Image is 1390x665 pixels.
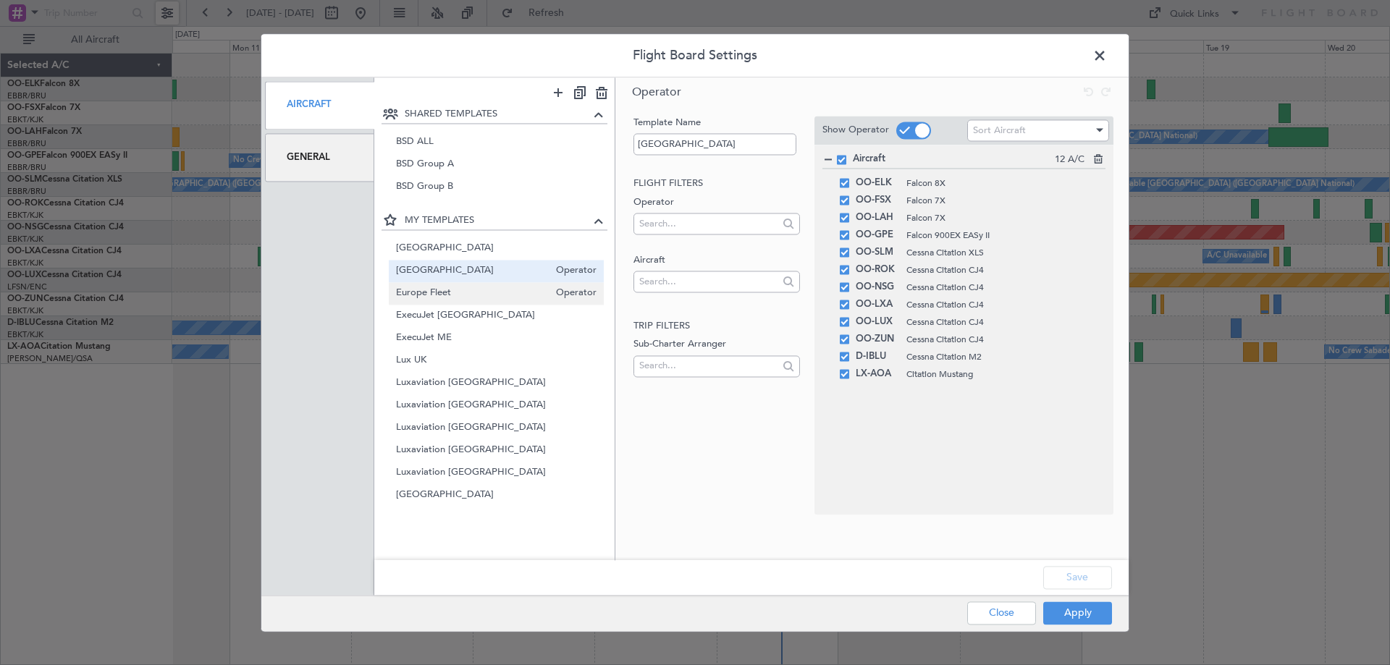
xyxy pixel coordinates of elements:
[396,135,597,150] span: BSD ALL
[633,195,799,210] label: Operator
[853,152,1055,166] span: Aircraft
[856,331,899,348] span: OO-ZUN
[633,319,799,334] h2: Trip filters
[856,174,899,192] span: OO-ELK
[633,253,799,268] label: Aircraft
[549,263,597,279] span: Operator
[639,213,778,234] input: Search...
[639,355,778,377] input: Search...
[265,81,374,130] div: Aircraft
[396,376,597,391] span: Luxaviation [GEOGRAPHIC_DATA]
[856,348,899,365] span: D-IBLU
[396,443,597,458] span: Luxaviation [GEOGRAPHIC_DATA]
[396,241,597,256] span: [GEOGRAPHIC_DATA]
[906,298,1092,311] span: Cessna Citation CJ4
[906,246,1092,259] span: Cessna Citation XLS
[549,286,597,301] span: Operator
[906,333,1092,346] span: Cessna Citation CJ4
[396,331,597,346] span: ExecuJet ME
[265,133,374,182] div: General
[396,157,597,172] span: BSD Group A
[1043,601,1112,624] button: Apply
[856,261,899,279] span: OO-ROK
[906,368,1092,381] span: Citation Mustang
[639,271,778,292] input: Search...
[633,337,799,352] label: Sub-Charter Arranger
[396,420,597,436] span: Luxaviation [GEOGRAPHIC_DATA]
[405,214,591,229] span: MY TEMPLATES
[405,107,591,122] span: SHARED TEMPLATES
[396,308,597,323] span: ExecuJet [GEOGRAPHIC_DATA]
[632,84,681,100] span: Operator
[633,116,799,130] label: Template Name
[906,229,1092,242] span: Falcon 900EX EASy II
[822,124,889,138] label: Show Operator
[396,465,597,480] span: Luxaviation [GEOGRAPHIC_DATA]
[396,353,597,368] span: Lux UK
[396,398,597,413] span: Luxaviation [GEOGRAPHIC_DATA]
[856,313,899,331] span: OO-LUX
[906,350,1092,363] span: Cessna Citation M2
[906,211,1092,224] span: Falcon 7X
[261,34,1129,77] header: Flight Board Settings
[906,263,1092,276] span: Cessna Citation CJ4
[396,263,549,279] span: [GEOGRAPHIC_DATA]
[856,209,899,226] span: OO-LAH
[906,194,1092,207] span: Falcon 7X
[633,177,799,191] h2: Flight filters
[856,279,899,296] span: OO-NSG
[396,286,549,301] span: Europe Fleet
[1055,153,1084,167] span: 12 A/C
[906,177,1092,190] span: Falcon 8X
[396,488,597,503] span: [GEOGRAPHIC_DATA]
[856,244,899,261] span: OO-SLM
[906,281,1092,294] span: Cessna Citation CJ4
[856,226,899,244] span: OO-GPE
[973,124,1026,137] span: Sort Aircraft
[967,601,1036,624] button: Close
[906,315,1092,329] span: Cessna Citation CJ4
[396,179,597,195] span: BSD Group B
[856,192,899,209] span: OO-FSX
[856,296,899,313] span: OO-LXA
[856,365,899,383] span: LX-AOA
